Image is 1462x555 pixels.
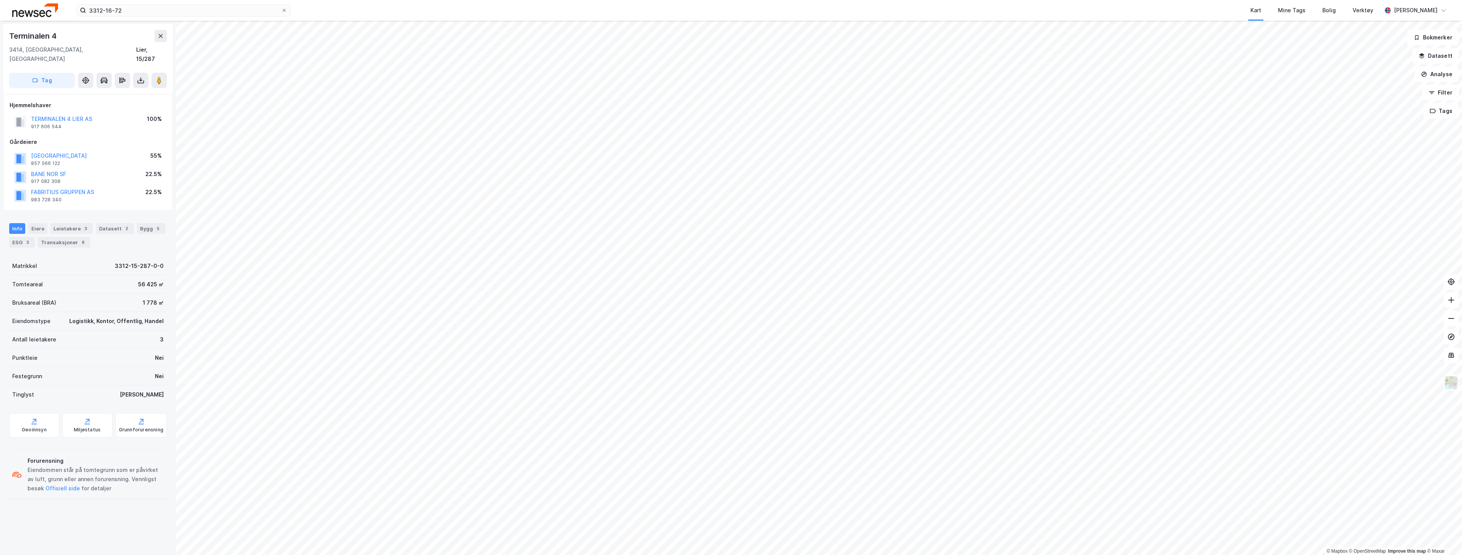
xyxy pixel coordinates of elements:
div: Mine Tags [1278,6,1306,15]
div: Nei [155,353,164,362]
div: 3 [160,335,164,344]
div: Eiendomstype [12,317,50,326]
div: 917 082 308 [31,178,60,184]
div: Transaksjoner [38,237,90,248]
div: Datasett [96,223,134,234]
div: Matrikkel [12,261,37,271]
div: 3312-15-287-0-0 [115,261,164,271]
div: Terminalen 4 [9,30,58,42]
div: Kontrollprogram for chat [1424,518,1462,555]
div: Hjemmelshaver [10,101,166,110]
a: OpenStreetMap [1349,548,1386,554]
div: 857 566 122 [31,160,60,166]
a: Mapbox [1327,548,1348,554]
button: Datasett [1412,48,1459,64]
img: newsec-logo.f6e21ccffca1b3a03d2d.png [12,3,58,17]
div: 100% [147,114,162,124]
div: Verktøy [1353,6,1373,15]
iframe: Chat Widget [1424,518,1462,555]
div: Kart [1250,6,1261,15]
div: Logistikk, Kontor, Offentlig, Handel [69,317,164,326]
div: Geoinnsyn [22,427,47,433]
button: Tags [1423,103,1459,119]
div: Eiere [28,223,47,234]
div: 56 425 ㎡ [138,280,164,289]
input: Søk på adresse, matrikkel, gårdeiere, leietakere eller personer [86,5,281,16]
div: 55% [150,151,162,160]
div: Eiendommen står på tomtegrunn som er påvirket av luft, grunn eller annen forurensning. Vennligst ... [28,465,164,493]
div: Festegrunn [12,372,42,381]
div: 5 [155,225,162,232]
div: 8 [80,238,87,246]
button: Analyse [1415,67,1459,82]
div: 22.5% [145,188,162,197]
div: 2 [123,225,131,232]
div: Tinglyst [12,390,34,399]
div: Forurensning [28,456,164,465]
div: Bolig [1322,6,1336,15]
div: Bruksareal (BRA) [12,298,56,307]
button: Bokmerker [1407,30,1459,45]
div: Nei [155,372,164,381]
div: 3 [24,238,32,246]
div: ESG [9,237,35,248]
div: Grunnforurensning [119,427,163,433]
button: Filter [1422,85,1459,100]
div: Punktleie [12,353,37,362]
a: Improve this map [1388,548,1426,554]
div: Info [9,223,25,234]
div: Tomteareal [12,280,43,289]
div: 917 606 544 [31,124,62,130]
div: Antall leietakere [12,335,56,344]
div: [PERSON_NAME] [1394,6,1438,15]
div: Lier, 15/287 [137,45,167,64]
div: Miljøstatus [74,427,101,433]
div: Leietakere [50,223,93,234]
button: Tag [9,73,75,88]
div: 22.5% [145,170,162,179]
div: 983 728 340 [31,197,62,203]
div: Gårdeiere [10,137,166,147]
img: Z [1444,375,1459,390]
div: 1 778 ㎡ [143,298,164,307]
div: 3414, [GEOGRAPHIC_DATA], [GEOGRAPHIC_DATA] [9,45,137,64]
div: Bygg [137,223,165,234]
div: 3 [82,225,90,232]
div: [PERSON_NAME] [120,390,164,399]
